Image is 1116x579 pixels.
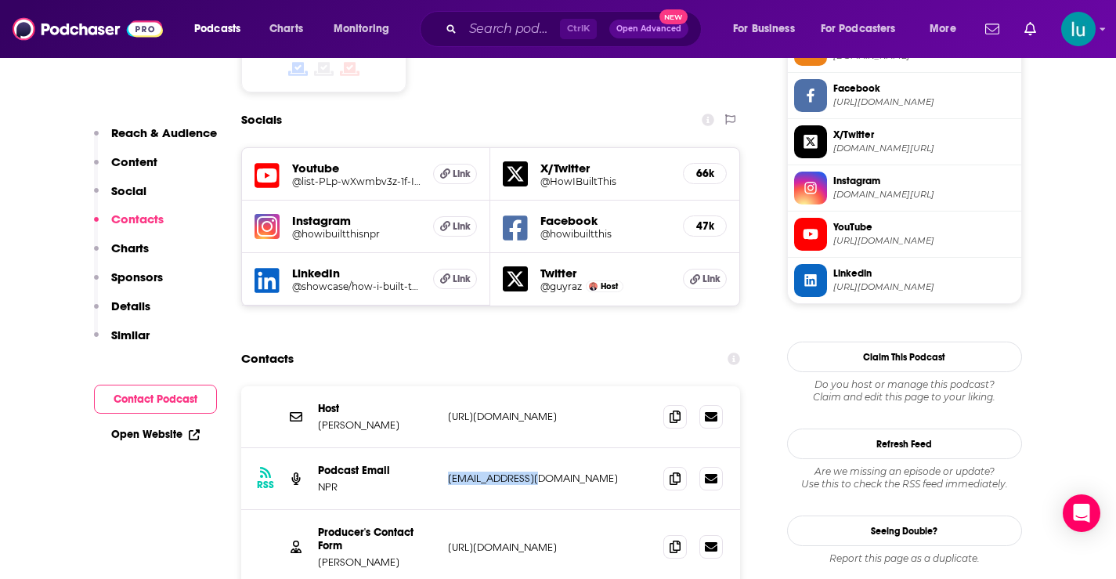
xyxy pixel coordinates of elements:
[259,16,312,42] a: Charts
[453,273,471,285] span: Link
[540,161,670,176] h5: X/Twitter
[241,105,282,135] h2: Socials
[833,189,1015,201] span: instagram.com/howibuiltthisnpr
[318,555,435,569] p: [PERSON_NAME]
[1063,494,1100,532] div: Open Intercom Messenger
[1018,16,1042,42] a: Show notifications dropdown
[453,220,471,233] span: Link
[111,125,217,140] p: Reach & Audience
[463,16,560,42] input: Search podcasts, credits, & more...
[616,25,681,33] span: Open Advanced
[318,402,435,415] p: Host
[794,218,1015,251] a: YouTube[URL][DOMAIN_NAME]
[787,516,1022,546] a: Seeing Double?
[318,464,435,477] p: Podcast Email
[94,270,163,299] button: Sponsors
[787,429,1022,459] button: Refresh Feed
[794,264,1015,297] a: Linkedin[URL][DOMAIN_NAME]
[433,216,477,237] a: Link
[811,16,919,42] button: open menu
[448,410,652,423] p: [URL][DOMAIN_NAME]
[589,282,598,291] img: Guy Raz
[540,176,670,187] a: @HowIBuiltThis
[448,472,652,485] p: [EMAIL_ADDRESS][DOMAIN_NAME]
[833,128,1015,142] span: X/Twitter
[255,214,280,239] img: iconImage
[833,220,1015,234] span: YouTube
[659,9,688,24] span: New
[930,18,956,40] span: More
[833,281,1015,293] span: https://www.linkedin.com/in/showcase/how-i-built-this/
[733,18,795,40] span: For Business
[292,176,421,187] a: @list-PLp-wXwmbv3z-1f-IDSSMABEEms7zLHPN
[318,526,435,552] p: Producer's Contact Form
[318,418,435,432] p: [PERSON_NAME]
[787,342,1022,372] button: Claim This Podcast
[722,16,814,42] button: open menu
[433,269,477,289] a: Link
[609,20,688,38] button: Open AdvancedNew
[433,164,477,184] a: Link
[560,19,597,39] span: Ctrl K
[94,212,164,241] button: Contacts
[111,327,150,342] p: Similar
[601,281,618,291] span: Host
[540,228,670,240] a: @howibuiltthis
[696,167,713,180] h5: 66k
[111,183,146,198] p: Social
[435,11,717,47] div: Search podcasts, credits, & more...
[292,161,421,176] h5: Youtube
[833,235,1015,247] span: https://www.youtube.com/playlist?list=PLp-wXwmbv3z-1f-IDSSMABEEms7zLHPN
[794,79,1015,112] a: Facebook[URL][DOMAIN_NAME]
[1061,12,1096,46] button: Show profile menu
[540,213,670,228] h5: Facebook
[183,16,261,42] button: open menu
[453,168,471,180] span: Link
[111,154,157,169] p: Content
[94,125,217,154] button: Reach & Audience
[448,541,652,554] p: [URL][DOMAIN_NAME]
[702,273,721,285] span: Link
[334,18,389,40] span: Monitoring
[318,480,435,494] p: NPR
[111,241,149,255] p: Charts
[292,228,421,240] a: @howibuiltthisnpr
[269,18,303,40] span: Charts
[241,344,294,374] h2: Contacts
[1061,12,1096,46] img: User Profile
[94,327,150,356] button: Similar
[979,16,1006,42] a: Show notifications dropdown
[787,465,1022,490] div: Are we missing an episode or update? Use this to check the RSS feed immediately.
[833,266,1015,280] span: Linkedin
[13,14,163,44] img: Podchaser - Follow, Share and Rate Podcasts
[194,18,240,40] span: Podcasts
[111,428,200,441] a: Open Website
[94,154,157,183] button: Content
[323,16,410,42] button: open menu
[787,552,1022,565] div: Report this page as a duplicate.
[696,219,713,233] h5: 47k
[111,270,163,284] p: Sponsors
[292,280,421,292] a: @showcase/how-i-built-this/
[787,378,1022,391] span: Do you host or manage this podcast?
[94,299,150,327] button: Details
[94,385,217,414] button: Contact Podcast
[683,269,727,289] a: Link
[292,213,421,228] h5: Instagram
[794,125,1015,158] a: X/Twitter[DOMAIN_NAME][URL]
[833,96,1015,108] span: https://www.facebook.com/howibuiltthis
[111,299,150,313] p: Details
[292,266,421,280] h5: LinkedIn
[833,143,1015,154] span: twitter.com/HowIBuiltThis
[540,280,582,292] a: @guyraz
[833,81,1015,96] span: Facebook
[833,174,1015,188] span: Instagram
[257,479,274,491] h3: RSS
